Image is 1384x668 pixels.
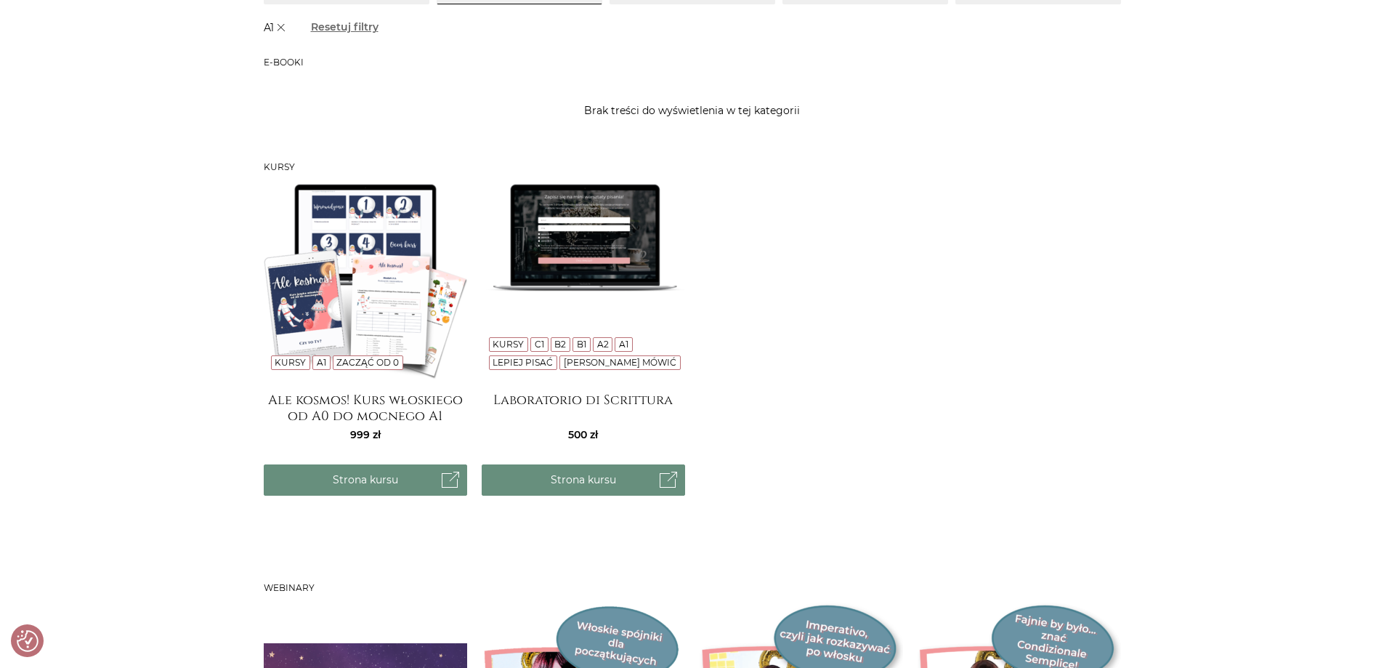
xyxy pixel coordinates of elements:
[577,339,586,350] a: B1
[535,339,544,350] a: C1
[264,20,288,36] span: A1
[568,428,598,441] span: 500
[264,103,1121,118] p: Brak treści do wyświetlenia w tej kategorii
[350,428,381,441] span: 999
[336,357,399,368] a: Zacząć od 0
[564,357,676,368] a: [PERSON_NAME] mówić
[482,464,685,496] a: Strona kursu
[310,19,379,36] a: Resetuj filtry
[264,57,1121,68] h3: E-booki
[619,339,628,350] a: A1
[317,357,326,368] a: A1
[264,583,1121,593] h3: Webinary
[264,393,467,422] a: Ale kosmos! Kurs włoskiego od A0 do mocnego A1
[482,393,685,422] a: Laboratorio di Scrittura
[493,339,524,350] a: Kursy
[17,630,39,652] button: Preferencje co do zgód
[597,339,609,350] a: A2
[554,339,566,350] a: B2
[264,162,1121,172] h3: Kursy
[275,357,306,368] a: Kursy
[493,357,553,368] a: Lepiej pisać
[264,464,467,496] a: Strona kursu
[17,630,39,652] img: Revisit consent button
